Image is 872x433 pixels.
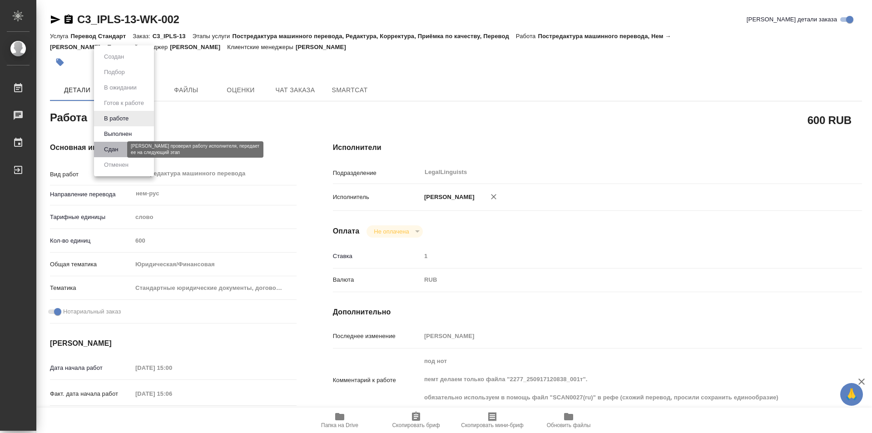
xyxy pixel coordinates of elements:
button: Сдан [101,144,121,154]
button: В ожидании [101,83,139,93]
button: В работе [101,114,131,124]
button: Выполнен [101,129,134,139]
button: Подбор [101,67,128,77]
button: Готов к работе [101,98,147,108]
button: Отменен [101,160,131,170]
button: Создан [101,52,127,62]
